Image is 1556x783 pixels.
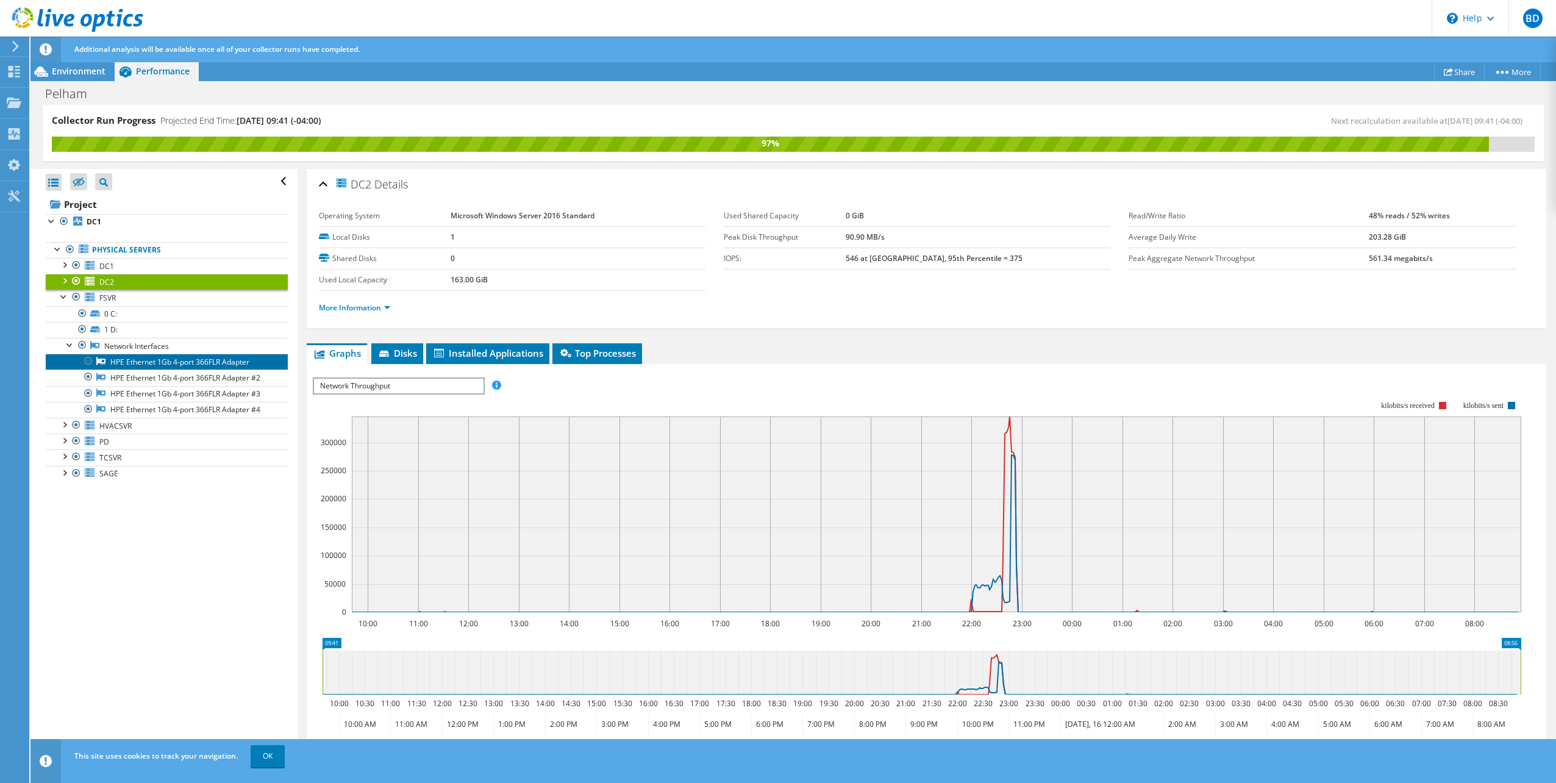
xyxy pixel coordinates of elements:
text: 04:00 [1263,618,1282,629]
b: 0 [451,253,455,263]
text: 11:00 [380,698,399,709]
text: 250000 [321,465,346,476]
text: 06:00 [1364,618,1383,629]
text: 04:30 [1282,698,1301,709]
text: 06:30 [1385,698,1404,709]
text: 150000 [321,522,346,532]
span: Details [374,177,408,191]
text: 12:30 [458,698,477,709]
label: Peak Aggregate Network Throughput [1129,252,1368,265]
label: IOPS: [724,252,845,265]
text: 0 [342,607,346,617]
a: More [1484,62,1541,81]
a: More Information [319,302,390,313]
text: 16:00 [638,698,657,709]
text: 21:00 [896,698,915,709]
text: 01:00 [1113,618,1132,629]
text: 13:30 [510,698,529,709]
h4: Projected End Time: [160,114,321,127]
span: BD [1523,9,1543,28]
text: 100000 [321,550,346,560]
a: Project [46,195,288,214]
b: 163.00 GiB [451,274,488,285]
a: HVACSVR [46,418,288,434]
text: 23:30 [1025,698,1044,709]
label: Read/Write Ratio [1129,210,1368,222]
text: 15:00 [587,698,605,709]
label: Local Disks [319,231,451,243]
b: 0 GiB [846,210,864,221]
span: [DATE] 09:41 (-04:00) [1447,115,1522,126]
a: HPE Ethernet 1Gb 4-port 366FLR Adapter #2 [46,370,288,385]
span: TCSVR [99,452,121,463]
text: 13:00 [484,698,502,709]
text: 10:30 [355,698,374,709]
text: 22:00 [962,618,980,629]
text: kilobits/s sent [1463,401,1504,410]
text: 17:00 [690,698,708,709]
span: Additional analysis will be available once all of your collector runs have completed. [74,44,360,54]
span: Performance [136,65,190,77]
span: Disks [377,347,417,359]
b: 546 at [GEOGRAPHIC_DATA], 95th Percentile = 375 [846,253,1022,263]
text: 06:00 [1360,698,1379,709]
b: 48% reads / 52% writes [1369,210,1450,221]
a: HPE Ethernet 1Gb 4-port 366FLR Adapter [46,354,288,370]
text: 50000 [324,579,346,589]
a: Network Interfaces [46,338,288,354]
span: HVACSVR [99,421,132,431]
text: 00:30 [1076,698,1095,709]
text: 20:00 [844,698,863,709]
text: 21:00 [912,618,930,629]
span: SAGE [99,468,118,479]
a: FSVR [46,290,288,306]
span: [DATE] 09:41 (-04:00) [237,115,321,126]
b: 203.28 GiB [1369,232,1406,242]
text: 17:00 [710,618,729,629]
b: Microsoft Windows Server 2016 Standard [451,210,594,221]
text: 05:30 [1334,698,1353,709]
text: 19:30 [819,698,838,709]
span: DC2 [335,177,371,191]
text: 02:00 [1163,618,1182,629]
text: 16:00 [660,618,679,629]
a: OK [251,745,285,767]
a: 0 C: [46,306,288,322]
text: 01:00 [1102,698,1121,709]
text: 10:00 [358,618,377,629]
text: 05:00 [1308,698,1327,709]
text: 21:30 [922,698,941,709]
text: 16:30 [664,698,683,709]
span: Environment [52,65,105,77]
a: Physical Servers [46,242,288,258]
text: 200000 [321,493,346,504]
svg: \n [1447,13,1458,24]
span: Installed Applications [432,347,543,359]
label: Peak Disk Throughput [724,231,845,243]
text: 07:30 [1437,698,1456,709]
a: HPE Ethernet 1Gb 4-port 366FLR Adapter #3 [46,386,288,402]
text: 11:30 [407,698,426,709]
label: Used Local Capacity [319,274,451,286]
text: 00:00 [1051,698,1069,709]
text: 20:00 [861,618,880,629]
text: 08:00 [1463,698,1482,709]
b: DC1 [87,216,101,227]
text: 23:00 [1012,618,1031,629]
b: 561.34 megabits/s [1369,253,1433,263]
text: 23:00 [999,698,1018,709]
text: 07:00 [1415,618,1433,629]
text: 14:00 [535,698,554,709]
text: 14:00 [559,618,578,629]
text: kilobits/s received [1381,401,1435,410]
text: 14:30 [561,698,580,709]
label: Used Shared Capacity [724,210,845,222]
text: 03:30 [1231,698,1250,709]
a: DC1 [46,214,288,230]
text: 12:00 [432,698,451,709]
b: 1 [451,232,455,242]
text: 15:30 [613,698,632,709]
text: 15:00 [610,618,629,629]
b: 90.90 MB/s [846,232,885,242]
text: 12:00 [459,618,477,629]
